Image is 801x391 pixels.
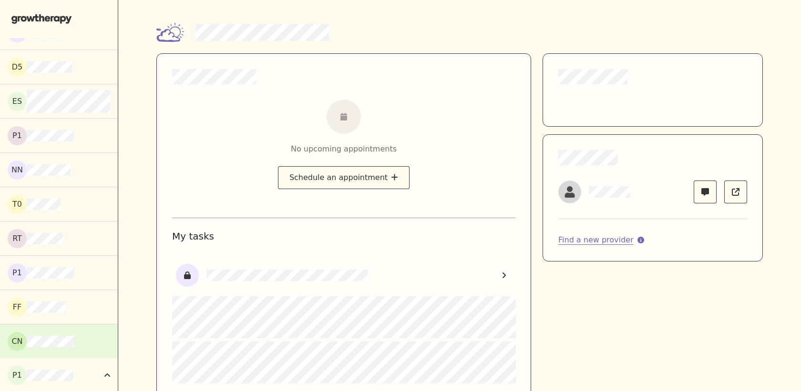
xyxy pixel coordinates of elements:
[278,166,410,189] button: Schedule an appointment
[724,180,747,203] a: Book follow up appointment for Susan Leon
[8,298,27,317] div: FF
[8,160,27,180] div: NN
[8,366,27,385] div: P1
[8,263,27,282] div: P1
[8,126,27,145] div: P1
[694,180,717,203] a: Message Susan Leon
[558,234,634,246] div: Find a new provider
[558,235,634,244] a: Find a new provider
[8,332,27,351] div: CN
[291,143,397,155] div: No upcoming appointments
[637,237,644,243] svg: More info
[8,92,27,111] div: es
[8,229,27,248] div: RT
[172,230,515,243] h1: My tasks
[558,180,581,203] img: Susan Leon picture
[8,195,27,214] div: T0
[11,14,72,24] img: Grow Therapy
[8,58,27,77] div: d5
